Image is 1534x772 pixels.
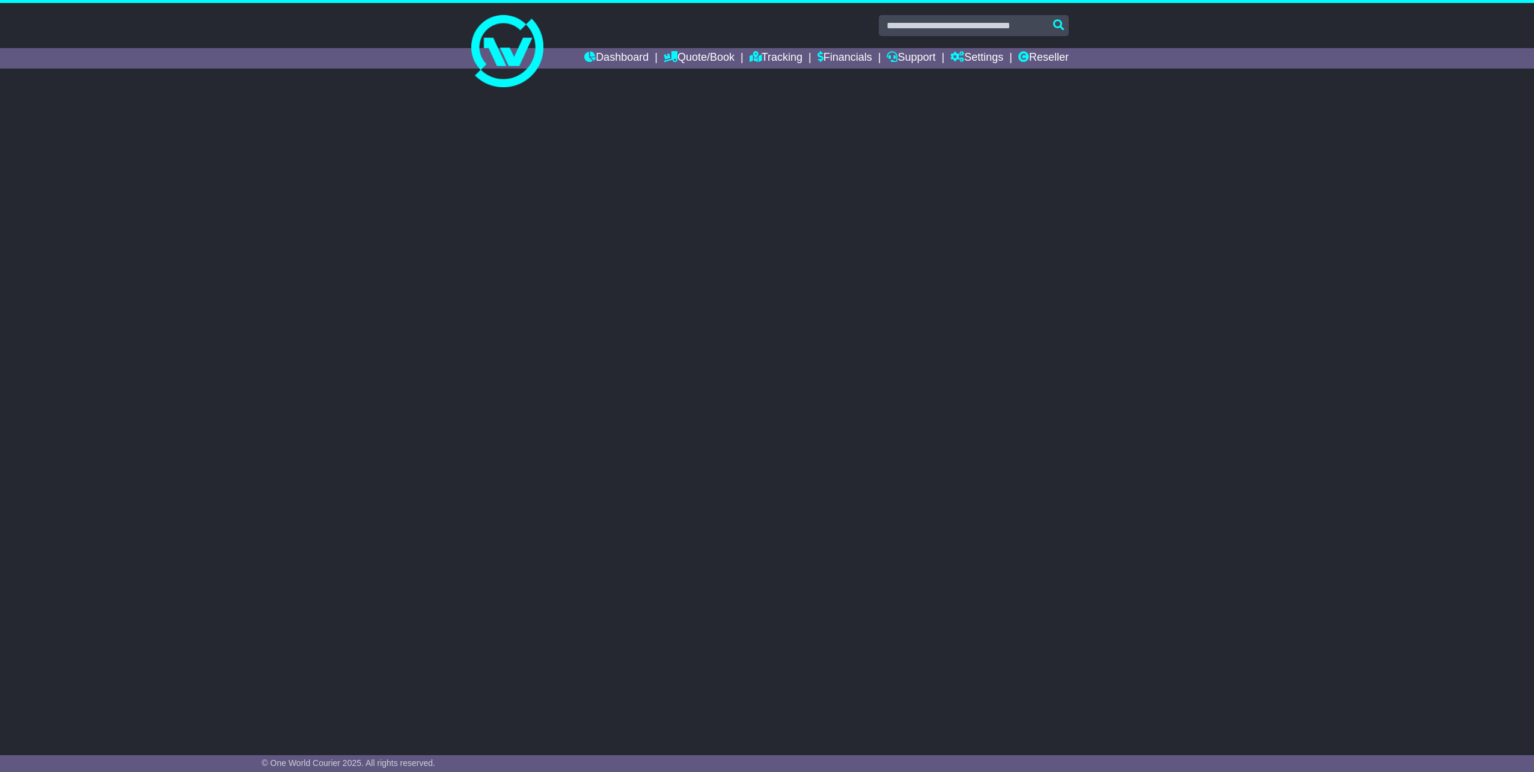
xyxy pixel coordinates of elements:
[664,48,735,69] a: Quote/Book
[1018,48,1069,69] a: Reseller
[261,758,435,768] span: © One World Courier 2025. All rights reserved.
[584,48,649,69] a: Dashboard
[817,48,872,69] a: Financials
[750,48,802,69] a: Tracking
[950,48,1003,69] a: Settings
[887,48,935,69] a: Support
